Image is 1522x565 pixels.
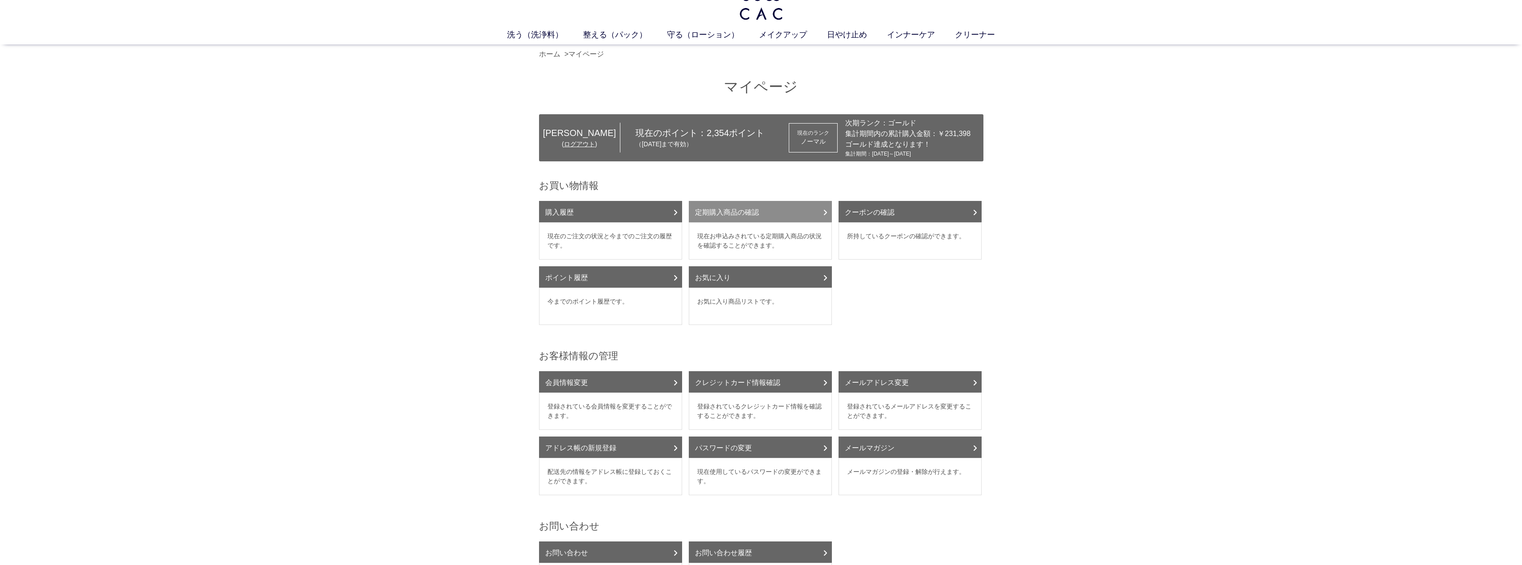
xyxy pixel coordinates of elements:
dt: 現在のランク [797,129,829,137]
div: ノーマル [797,137,829,146]
a: お気に入り [689,266,832,288]
dd: 登録されている会員情報を変更することができます。 [539,393,682,430]
dd: 登録されているクレジットカード情報を確認することができます。 [689,393,832,430]
dd: 所持しているクーポンの確認ができます。 [839,222,982,260]
a: 整える（パック） [583,29,667,41]
div: ( ) [539,140,620,149]
h1: マイページ [539,77,983,96]
a: 洗う（洗浄料） [507,29,583,41]
dd: メールマガジンの登録・解除が行えます。 [839,458,982,495]
div: 現在のポイント： ポイント [620,126,781,149]
div: 集計期間：[DATE]～[DATE] [845,150,971,158]
a: ポイント履歴 [539,266,682,288]
a: 会員情報変更 [539,371,682,393]
div: 次期ランク：ゴールド [845,118,971,128]
h2: お問い合わせ [539,520,983,533]
dd: 今までのポイント履歴です。 [539,288,682,325]
a: 購入履歴 [539,201,682,222]
a: 日やけ止め [827,29,887,41]
dd: 現在お申込みされている定期購入商品の状況を確認することができます。 [689,222,832,260]
a: マイページ [568,50,604,58]
a: メールマガジン [839,437,982,458]
dd: 現在のご注文の状況と今までのご注文の履歴です。 [539,222,682,260]
a: パスワードの変更 [689,437,832,458]
p: 配送先の情報をアドレス帳に登録しておくことができます。 [547,467,674,486]
div: [PERSON_NAME] [539,126,620,140]
li: > [564,49,606,60]
a: クリーナー [955,29,1015,41]
dd: お気に入り商品リストです。 [689,288,832,325]
a: クレジットカード情報確認 [689,371,832,393]
a: お問い合わせ履歴 [689,541,832,563]
h2: お客様情報の管理 [539,349,983,362]
a: お問い合わせ [539,541,682,563]
a: メイクアップ [759,29,827,41]
div: ゴールド達成となります！ [845,139,971,150]
a: メールアドレス変更 [839,371,982,393]
a: クーポンの確認 [839,201,982,222]
span: 2,354 [707,128,729,138]
a: 定期購入商品の確認 [689,201,832,222]
a: アドレス帳の新規登録 [539,437,682,458]
p: （[DATE]まで有効） [635,140,781,149]
div: 集計期間内の累計購入金額：￥231,398 [845,128,971,139]
a: ログアウト [564,140,595,148]
dd: 登録されているメールアドレスを変更することができます。 [839,393,982,430]
dd: 現在使用しているパスワードの変更ができます。 [689,458,832,495]
a: 守る（ローション） [667,29,759,41]
a: ホーム [539,50,560,58]
h2: お買い物情報 [539,179,983,192]
a: インナーケア [887,29,955,41]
